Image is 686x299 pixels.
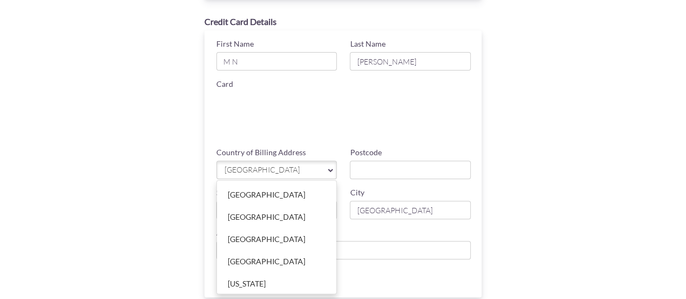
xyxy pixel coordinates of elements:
[217,206,337,228] a: [GEOGRAPHIC_DATA]
[350,147,381,158] label: Postcode
[217,184,337,206] a: [GEOGRAPHIC_DATA]
[217,251,337,272] a: [GEOGRAPHIC_DATA]
[217,273,337,295] a: [US_STATE]
[216,39,254,49] label: First Name
[350,39,385,49] label: Last Name
[216,161,337,179] a: [GEOGRAPHIC_DATA]
[216,147,306,158] label: Country of Billing Address
[217,228,337,250] a: [GEOGRAPHIC_DATA]
[352,123,475,143] iframe: Secure card security code input frame
[216,79,233,90] label: Card
[223,164,319,176] span: [GEOGRAPHIC_DATA]
[204,16,482,28] div: Credit Card Details
[350,187,364,198] label: City
[216,123,339,143] iframe: Secure card expiration date input frame
[216,92,473,112] iframe: Secure card number input frame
